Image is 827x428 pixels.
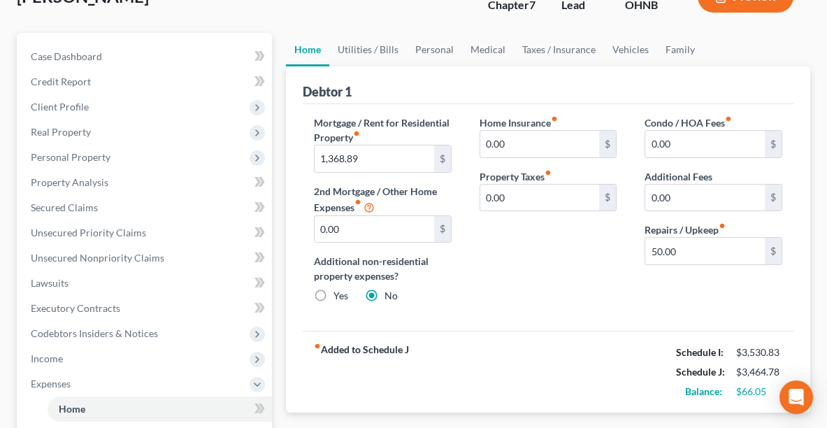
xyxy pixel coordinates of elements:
[514,33,604,66] a: Taxes / Insurance
[20,245,272,271] a: Unsecured Nonpriority Claims
[314,254,452,283] label: Additional non-residential property expenses?
[31,352,63,364] span: Income
[20,296,272,321] a: Executory Contracts
[315,216,434,243] input: --
[31,101,89,113] span: Client Profile
[48,397,272,422] a: Home
[314,343,409,401] strong: Added to Schedule J
[551,115,558,122] i: fiber_manual_record
[59,403,85,415] span: Home
[736,385,782,399] div: $66.05
[645,169,712,184] label: Additional Fees
[314,184,452,215] label: 2nd Mortgage / Other Home Expenses
[685,385,722,397] strong: Balance:
[480,169,552,184] label: Property Taxes
[480,185,600,211] input: --
[20,220,272,245] a: Unsecured Priority Claims
[765,185,782,211] div: $
[20,195,272,220] a: Secured Claims
[353,130,360,137] i: fiber_manual_record
[384,289,398,303] label: No
[314,115,452,145] label: Mortgage / Rent for Residential Property
[407,33,462,66] a: Personal
[434,216,451,243] div: $
[599,185,616,211] div: $
[31,126,91,138] span: Real Property
[765,131,782,157] div: $
[354,199,361,206] i: fiber_manual_record
[645,238,765,264] input: --
[657,33,703,66] a: Family
[303,83,352,100] div: Debtor 1
[286,33,329,66] a: Home
[20,170,272,195] a: Property Analysis
[462,33,514,66] a: Medical
[314,343,321,350] i: fiber_manual_record
[31,176,108,188] span: Property Analysis
[434,145,451,172] div: $
[779,380,813,414] div: Open Intercom Messenger
[31,151,110,163] span: Personal Property
[645,222,726,237] label: Repairs / Upkeep
[545,169,552,176] i: fiber_manual_record
[333,289,348,303] label: Yes
[725,115,732,122] i: fiber_manual_record
[645,185,765,211] input: --
[719,222,726,229] i: fiber_manual_record
[329,33,407,66] a: Utilities / Bills
[31,302,120,314] span: Executory Contracts
[20,271,272,296] a: Lawsuits
[20,44,272,69] a: Case Dashboard
[676,346,724,358] strong: Schedule I:
[480,115,558,130] label: Home Insurance
[765,238,782,264] div: $
[31,76,91,87] span: Credit Report
[31,227,146,238] span: Unsecured Priority Claims
[315,145,434,172] input: --
[645,115,732,130] label: Condo / HOA Fees
[31,327,158,339] span: Codebtors Insiders & Notices
[31,50,102,62] span: Case Dashboard
[31,378,71,390] span: Expenses
[645,131,765,157] input: --
[480,131,600,157] input: --
[31,201,98,213] span: Secured Claims
[31,252,164,264] span: Unsecured Nonpriority Claims
[736,345,782,359] div: $3,530.83
[604,33,657,66] a: Vehicles
[736,365,782,379] div: $3,464.78
[599,131,616,157] div: $
[676,366,725,378] strong: Schedule J:
[20,69,272,94] a: Credit Report
[31,277,69,289] span: Lawsuits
